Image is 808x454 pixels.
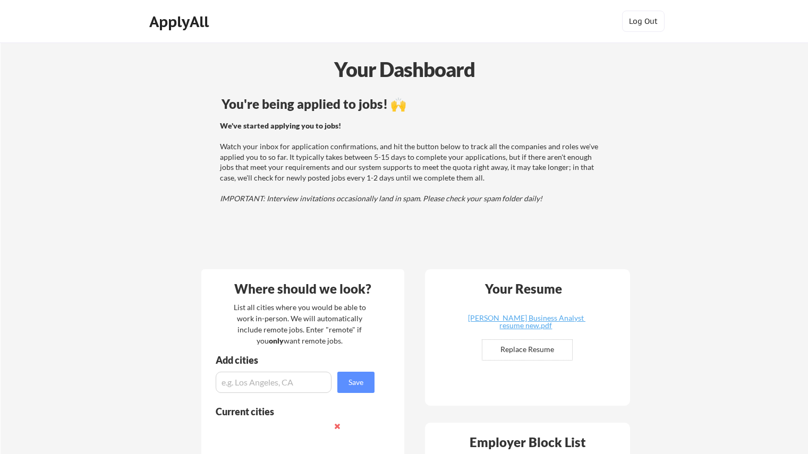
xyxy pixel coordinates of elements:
[216,407,363,416] div: Current cities
[1,54,808,84] div: Your Dashboard
[220,194,542,203] em: IMPORTANT: Interview invitations occasionally land in spam. Please check your spam folder daily!
[204,282,402,295] div: Where should we look?
[222,98,605,110] div: You're being applied to jobs! 🙌
[269,336,284,345] strong: only
[149,13,212,31] div: ApplyAll
[337,372,375,393] button: Save
[216,372,331,393] input: e.g. Los Angeles, CA
[622,11,665,32] button: Log Out
[463,314,589,331] a: [PERSON_NAME] Business Analyst resume new.pdf
[220,121,603,204] div: Watch your inbox for application confirmations, and hit the button below to track all the compani...
[429,436,627,449] div: Employer Block List
[471,282,576,295] div: Your Resume
[220,121,341,130] strong: We've started applying you to jobs!
[216,355,377,365] div: Add cities
[227,302,373,346] div: List all cities where you would be able to work in-person. We will automatically include remote j...
[463,314,589,329] div: [PERSON_NAME] Business Analyst resume new.pdf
